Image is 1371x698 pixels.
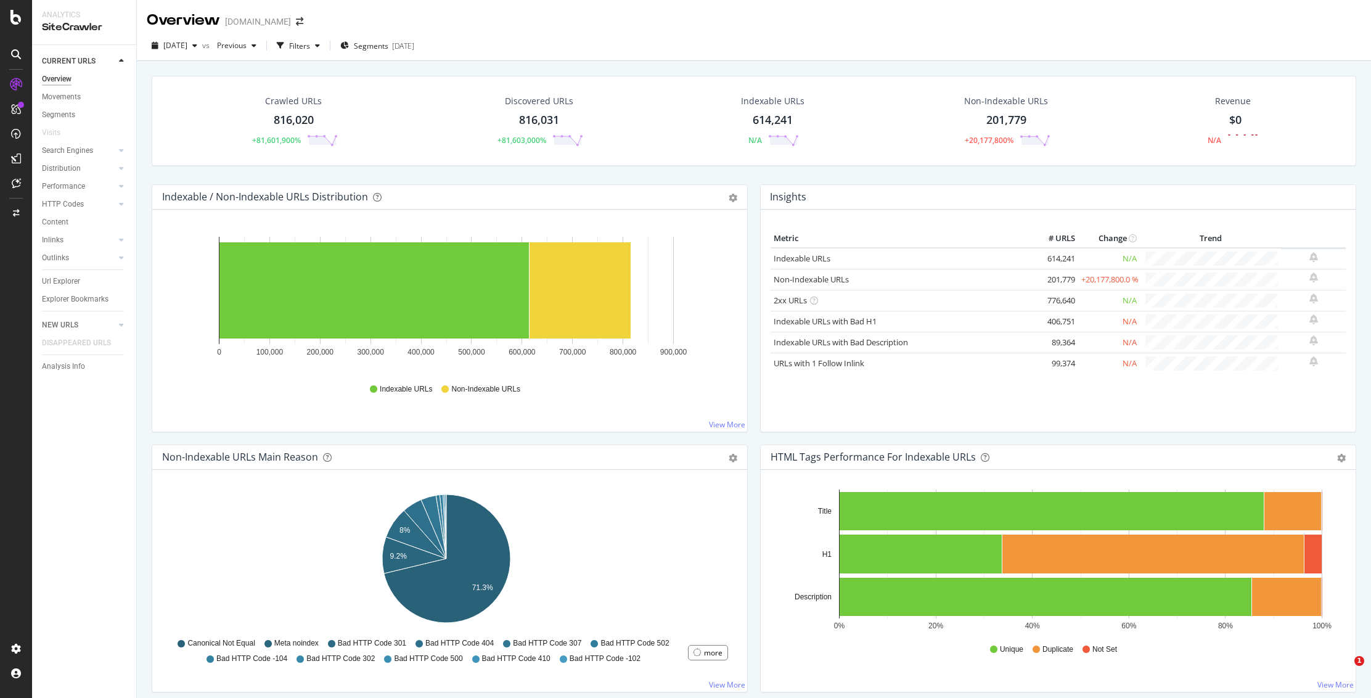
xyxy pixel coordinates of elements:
[928,622,943,630] text: 20%
[774,253,830,264] a: Indexable URLs
[497,135,546,146] div: +81,603,000%
[822,550,832,559] text: H1
[1337,454,1346,462] div: gear
[42,20,126,35] div: SiteCrawler
[225,15,291,28] div: [DOMAIN_NAME]
[252,135,301,146] div: +81,601,900%
[818,507,832,515] text: Title
[42,234,115,247] a: Inlinks
[1029,290,1078,311] td: 776,640
[482,654,550,664] span: Bad HTTP Code 410
[748,135,762,146] div: N/A
[1029,248,1078,269] td: 614,241
[394,654,462,664] span: Bad HTTP Code 500
[1354,656,1364,666] span: 1
[42,55,115,68] a: CURRENT URLS
[774,295,807,306] a: 2xx URLs
[425,638,494,649] span: Bad HTTP Code 404
[42,180,85,193] div: Performance
[559,348,586,356] text: 700,000
[753,112,793,128] div: 614,241
[42,144,115,157] a: Search Engines
[770,189,806,205] h4: Insights
[306,654,375,664] span: Bad HTTP Code 302
[1025,622,1040,630] text: 40%
[162,490,731,633] svg: A chart.
[42,162,115,175] a: Distribution
[774,358,864,369] a: URLs with 1 Follow Inlink
[965,135,1013,146] div: +20,177,800%
[212,36,261,55] button: Previous
[451,384,520,395] span: Non-Indexable URLs
[162,451,318,463] div: Non-Indexable URLs Main Reason
[42,252,115,265] a: Outlinks
[472,583,493,591] text: 71.3%
[407,348,435,356] text: 400,000
[42,337,123,350] a: DISAPPEARED URLS
[1229,112,1242,127] span: $0
[964,95,1048,107] div: Non-Indexable URLs
[1029,311,1078,332] td: 406,751
[42,275,80,288] div: Url Explorer
[147,10,220,31] div: Overview
[795,593,832,601] text: Description
[660,348,687,356] text: 900,000
[289,41,310,51] div: Filters
[42,319,115,332] a: NEW URLS
[610,348,637,356] text: 800,000
[704,647,722,658] div: more
[1309,252,1318,262] div: bell-plus
[307,348,334,356] text: 200,000
[42,337,111,350] div: DISAPPEARED URLS
[42,360,85,373] div: Analysis Info
[1329,656,1359,686] iframe: Intercom live chat
[202,40,212,51] span: vs
[42,198,115,211] a: HTTP Codes
[1029,269,1078,290] td: 201,779
[42,198,84,211] div: HTTP Codes
[509,348,536,356] text: 600,000
[1078,229,1140,248] th: Change
[1312,622,1332,630] text: 100%
[1029,332,1078,353] td: 89,364
[1208,135,1221,146] div: N/A
[774,274,849,285] a: Non-Indexable URLs
[42,55,96,68] div: CURRENT URLS
[709,680,745,690] a: View More
[216,654,287,664] span: Bad HTTP Code -104
[217,348,221,356] text: 0
[42,73,72,86] div: Overview
[392,41,414,51] div: [DATE]
[729,454,737,462] div: gear
[162,191,368,203] div: Indexable / Non-Indexable URLs Distribution
[42,144,93,157] div: Search Engines
[42,109,75,121] div: Segments
[272,36,325,55] button: Filters
[380,384,432,395] span: Indexable URLs
[42,73,128,86] a: Overview
[212,40,247,51] span: Previous
[519,112,559,128] div: 816,031
[1140,229,1281,248] th: Trend
[42,275,128,288] a: Url Explorer
[1042,644,1073,655] span: Duplicate
[163,40,187,51] span: 2025 Aug. 18th
[162,229,731,372] svg: A chart.
[1078,248,1140,269] td: N/A
[265,95,322,107] div: Crawled URLs
[729,194,737,202] div: gear
[771,451,976,463] div: HTML Tags Performance for Indexable URLs
[354,41,388,51] span: Segments
[1078,290,1140,311] td: N/A
[774,316,877,327] a: Indexable URLs with Bad H1
[274,112,314,128] div: 816,020
[1029,229,1078,248] th: # URLS
[42,162,81,175] div: Distribution
[1121,622,1136,630] text: 60%
[357,348,384,356] text: 300,000
[600,638,669,649] span: Bad HTTP Code 502
[42,180,115,193] a: Performance
[834,622,845,630] text: 0%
